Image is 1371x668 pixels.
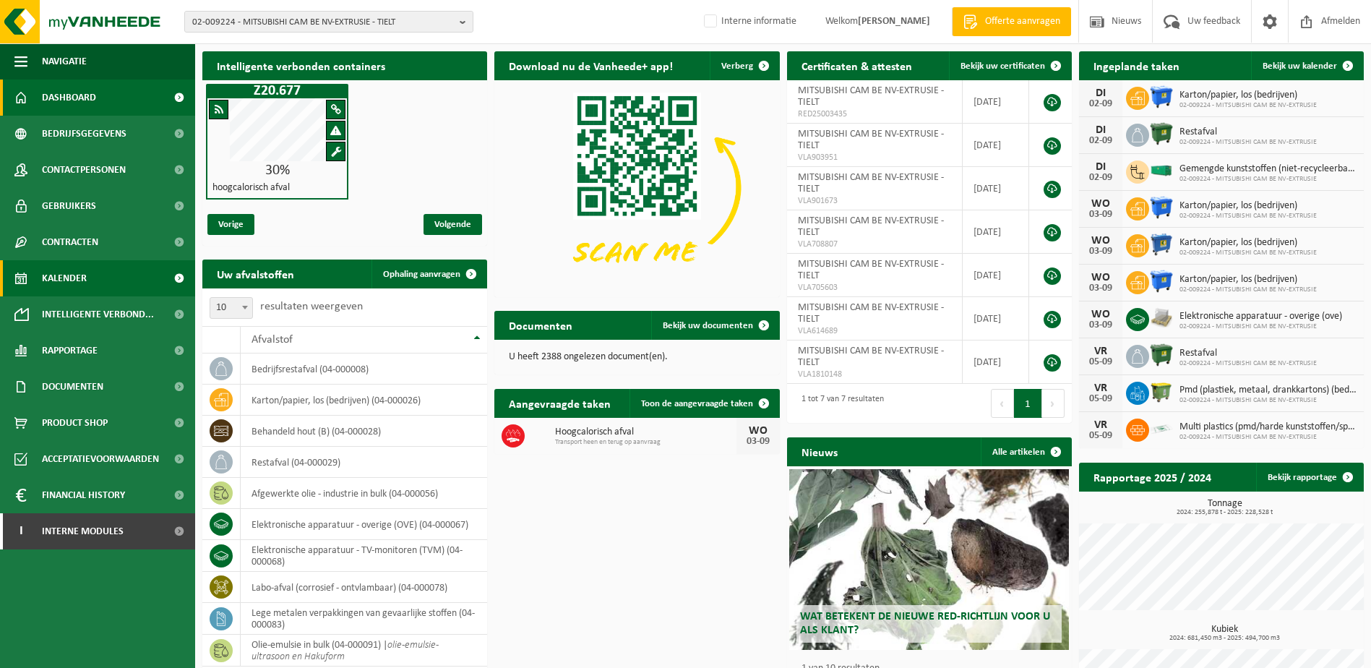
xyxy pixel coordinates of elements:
a: Bekijk uw kalender [1251,51,1362,80]
span: Karton/papier, los (bedrijven) [1179,237,1317,249]
span: Hoogcalorisch afval [555,427,736,438]
h2: Intelligente verbonden containers [202,51,487,80]
div: WO [1086,309,1115,320]
img: LP-PA-00000-WDN-11 [1149,306,1174,330]
a: Ophaling aanvragen [371,260,486,288]
div: 05-09 [1086,357,1115,367]
span: Bekijk uw certificaten [960,61,1045,71]
span: RED25003435 [798,108,951,120]
td: [DATE] [963,254,1029,297]
a: Bekijk uw certificaten [949,51,1070,80]
span: 02-009224 - MITSUBISHI CAM BE NV-EXTRUSIE [1179,212,1317,220]
div: 03-09 [1086,320,1115,330]
span: Dashboard [42,80,96,116]
img: HK-RS-30-GN-00 [1149,164,1174,177]
span: MITSUBISHI CAM BE NV-EXTRUSIE - TIELT [798,172,944,194]
a: Alle artikelen [981,437,1070,466]
td: elektronische apparatuur - overige (OVE) (04-000067) [241,509,487,540]
span: 02-009224 - MITSUBISHI CAM BE NV-EXTRUSIE [1179,138,1317,147]
span: Navigatie [42,43,87,80]
span: MITSUBISHI CAM BE NV-EXTRUSIE - TIELT [798,129,944,151]
td: [DATE] [963,80,1029,124]
span: Volgende [424,214,482,235]
div: 02-09 [1086,173,1115,183]
h2: Ingeplande taken [1079,51,1194,80]
div: WO [1086,272,1115,283]
span: Kalender [42,260,87,296]
div: 03-09 [1086,247,1115,257]
h1: Z20.677 [210,84,345,98]
div: VR [1086,382,1115,394]
td: afgewerkte olie - industrie in bulk (04-000056) [241,478,487,509]
span: Vorige [207,214,254,235]
td: behandeld hout (B) (04-000028) [241,416,487,447]
img: WB-1100-HPE-BE-01 [1149,85,1174,109]
span: Intelligente verbond... [42,296,154,333]
div: 03-09 [744,437,773,447]
button: 1 [1014,389,1042,418]
span: Bedrijfsgegevens [42,116,126,152]
h2: Certificaten & attesten [787,51,927,80]
img: WB-1100-HPE-GN-01 [1149,121,1174,146]
div: WO [1086,235,1115,247]
span: Karton/papier, los (bedrijven) [1179,200,1317,212]
span: VLA903951 [798,152,951,163]
button: Verberg [710,51,778,80]
h2: Nieuws [787,437,852,466]
span: Rapportage [42,333,98,369]
td: lege metalen verpakkingen van gevaarlijke stoffen (04-000083) [241,603,487,635]
span: Interne modules [42,513,124,549]
span: Karton/papier, los (bedrijven) [1179,274,1317,286]
div: 02-09 [1086,99,1115,109]
img: WB-0770-HPE-BE-01 [1149,232,1174,257]
button: Previous [991,389,1014,418]
span: 02-009224 - MITSUBISHI CAM BE NV-EXTRUSIE [1179,396,1357,405]
img: LP-SK-00500-LPE-16 [1149,416,1174,441]
label: Interne informatie [701,11,796,33]
span: Documenten [42,369,103,405]
td: bedrijfsrestafval (04-000008) [241,354,487,385]
img: WB-1100-HPE-BE-01 [1149,269,1174,294]
span: Wat betekent de nieuwe RED-richtlijn voor u als klant? [800,611,1050,636]
span: Transport heen en terug op aanvraag [555,438,736,447]
span: Gemengde kunststoffen (niet-recycleerbaar), exclusief pvc [1179,163,1357,175]
span: 02-009224 - MITSUBISHI CAM BE NV-EXTRUSIE [1179,359,1317,368]
div: WO [744,425,773,437]
td: [DATE] [963,341,1029,384]
span: VLA614689 [798,325,951,337]
span: Contactpersonen [42,152,126,188]
span: Pmd (plastiek, metaal, drankkartons) (bedrijven) [1179,385,1357,396]
span: 10 [210,298,252,318]
span: Financial History [42,477,125,513]
span: Restafval [1179,127,1317,138]
h3: Kubiek [1086,625,1364,642]
span: Offerte aanvragen [981,14,1064,29]
div: DI [1086,161,1115,173]
a: Bekijk uw documenten [651,311,778,340]
td: olie-emulsie in bulk (04-000091) | [241,635,487,667]
span: 10 [210,297,253,319]
h2: Aangevraagde taken [494,389,625,417]
span: VLA1810148 [798,369,951,380]
div: DI [1086,124,1115,136]
span: MITSUBISHI CAM BE NV-EXTRUSIE - TIELT [798,302,944,325]
span: 02-009224 - MITSUBISHI CAM BE NV-EXTRUSIE [1179,433,1357,442]
span: MITSUBISHI CAM BE NV-EXTRUSIE - TIELT [798,215,944,238]
img: WB-1100-HPE-BE-01 [1149,195,1174,220]
div: WO [1086,198,1115,210]
span: Product Shop [42,405,108,441]
strong: [PERSON_NAME] [858,16,930,27]
p: U heeft 2388 ongelezen document(en). [509,352,765,362]
span: Ophaling aanvragen [383,270,460,279]
td: [DATE] [963,167,1029,210]
span: Restafval [1179,348,1317,359]
span: 02-009224 - MITSUBISHI CAM BE NV-EXTRUSIE [1179,175,1357,184]
img: WB-1100-HPE-GN-01 [1149,343,1174,367]
label: resultaten weergeven [260,301,363,312]
a: Wat betekent de nieuwe RED-richtlijn voor u als klant? [789,469,1068,650]
span: MITSUBISHI CAM BE NV-EXTRUSIE - TIELT [798,259,944,281]
span: 02-009224 - MITSUBISHI CAM BE NV-EXTRUSIE [1179,249,1317,257]
h2: Download nu de Vanheede+ app! [494,51,687,80]
td: [DATE] [963,124,1029,167]
span: Gebruikers [42,188,96,224]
